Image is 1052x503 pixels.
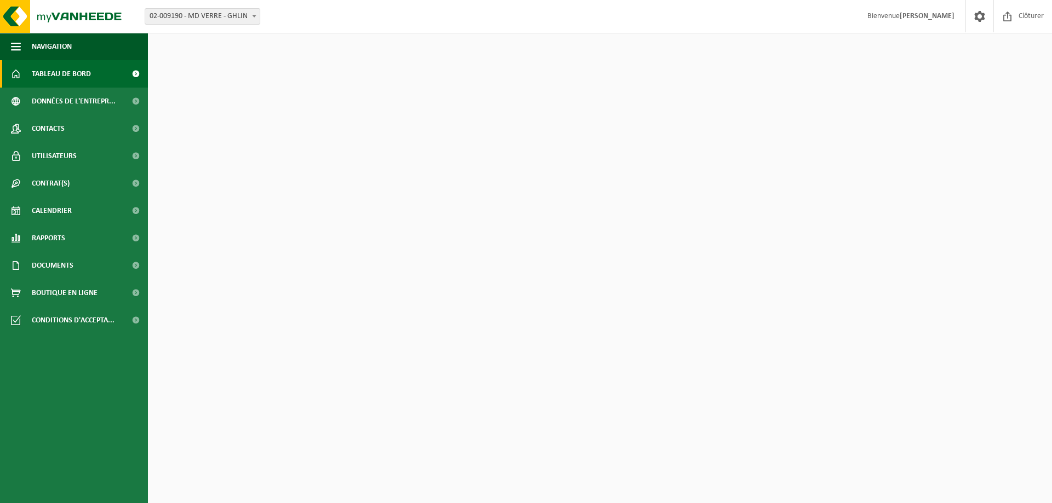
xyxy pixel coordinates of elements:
[32,33,72,60] span: Navigation
[32,197,72,224] span: Calendrier
[145,9,260,24] span: 02-009190 - MD VERRE - GHLIN
[32,224,65,252] span: Rapports
[32,115,65,142] span: Contacts
[32,88,116,115] span: Données de l'entrepr...
[32,307,115,334] span: Conditions d'accepta...
[32,252,73,279] span: Documents
[145,8,260,25] span: 02-009190 - MD VERRE - GHLIN
[32,279,98,307] span: Boutique en ligne
[900,12,954,20] strong: [PERSON_NAME]
[32,142,77,170] span: Utilisateurs
[32,170,70,197] span: Contrat(s)
[32,60,91,88] span: Tableau de bord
